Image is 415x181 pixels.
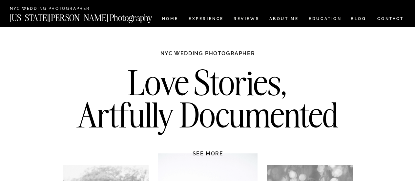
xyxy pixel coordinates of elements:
a: REVIEWS [234,17,258,22]
a: NYC Wedding Photographer [10,7,109,11]
a: EDUCATION [308,17,342,22]
a: ABOUT ME [269,17,299,22]
a: Experience [189,17,223,22]
h1: NYC WEDDING PHOTOGRAPHER [146,50,269,63]
a: HOME [161,17,179,22]
a: BLOG [351,17,366,22]
a: SEE MORE [177,150,239,157]
a: [US_STATE][PERSON_NAME] Photography [10,13,174,19]
h2: Love Stories, Artfully Documented [70,67,345,136]
a: CONTACT [377,15,404,22]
